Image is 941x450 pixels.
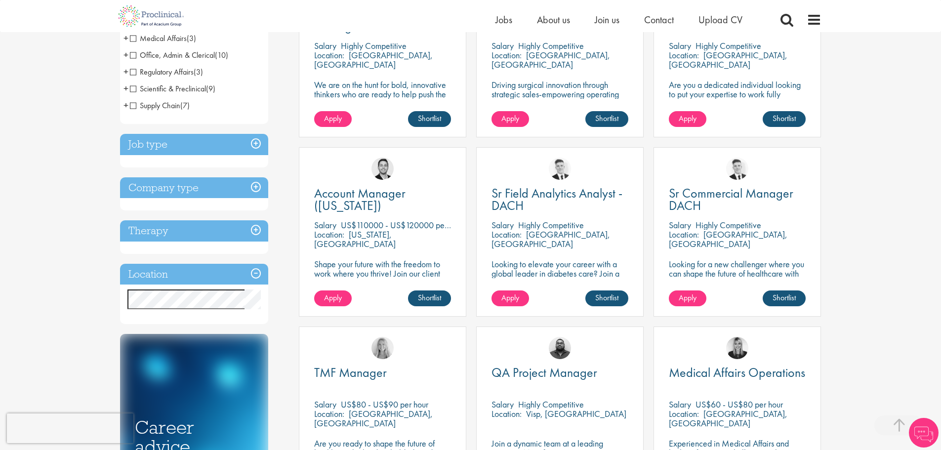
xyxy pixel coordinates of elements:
[120,134,268,155] h3: Job type
[314,187,451,212] a: Account Manager ([US_STATE])
[314,80,451,118] p: We are on the hunt for bold, innovative thinkers who are ready to help push the boundaries of sci...
[669,49,787,70] p: [GEOGRAPHIC_DATA], [GEOGRAPHIC_DATA]
[679,113,696,123] span: Apply
[669,187,806,212] a: Sr Commercial Manager DACH
[324,113,342,123] span: Apply
[314,367,451,379] a: TMF Manager
[644,13,674,26] a: Contact
[501,113,519,123] span: Apply
[130,67,203,77] span: Regulatory Affairs
[491,219,514,231] span: Salary
[669,111,706,127] a: Apply
[491,367,628,379] a: QA Project Manager
[518,399,584,410] p: Highly Competitive
[763,290,806,306] a: Shortlist
[130,83,206,94] span: Scientific & Preclinical
[669,259,806,287] p: Looking for a new challenger where you can shape the future of healthcare with your innovation?
[314,408,433,429] p: [GEOGRAPHIC_DATA], [GEOGRAPHIC_DATA]
[206,83,215,94] span: (9)
[130,100,190,111] span: Supply Chain
[120,177,268,199] h3: Company type
[491,40,514,51] span: Salary
[669,290,706,306] a: Apply
[669,80,806,108] p: Are you a dedicated individual looking to put your expertise to work fully flexibly in a remote p...
[726,337,748,359] img: Janelle Jones
[130,100,180,111] span: Supply Chain
[495,13,512,26] a: Jobs
[408,111,451,127] a: Shortlist
[696,219,761,231] p: Highly Competitive
[341,399,428,410] p: US$80 - US$90 per hour
[669,408,787,429] p: [GEOGRAPHIC_DATA], [GEOGRAPHIC_DATA]
[696,399,783,410] p: US$60 - US$80 per hour
[130,83,215,94] span: Scientific & Preclinical
[669,229,699,240] span: Location:
[669,399,691,410] span: Salary
[314,259,451,297] p: Shape your future with the freedom to work where you thrive! Join our client with this fully remo...
[371,337,394,359] a: Shannon Briggs
[180,100,190,111] span: (7)
[194,67,203,77] span: (3)
[120,264,268,285] h3: Location
[491,399,514,410] span: Salary
[341,219,471,231] p: US$110000 - US$120000 per annum
[909,418,939,448] img: Chatbot
[669,408,699,419] span: Location:
[120,220,268,242] h3: Therapy
[314,399,336,410] span: Salary
[314,49,433,70] p: [GEOGRAPHIC_DATA], [GEOGRAPHIC_DATA]
[123,64,128,79] span: +
[549,158,571,180] img: Nicolas Daniel
[130,50,215,60] span: Office, Admin & Clerical
[491,290,529,306] a: Apply
[537,13,570,26] a: About us
[371,158,394,180] img: Parker Jensen
[595,13,619,26] a: Join us
[491,229,610,249] p: [GEOGRAPHIC_DATA], [GEOGRAPHIC_DATA]
[7,413,133,443] iframe: reCAPTCHA
[518,219,584,231] p: Highly Competitive
[763,111,806,127] a: Shortlist
[491,259,628,306] p: Looking to elevate your career with a global leader in diabetes care? Join a pioneering medical d...
[669,49,699,61] span: Location:
[187,33,196,43] span: (3)
[491,364,597,381] span: QA Project Manager
[408,290,451,306] a: Shortlist
[491,185,622,214] span: Sr Field Analytics Analyst - DACH
[314,40,336,51] span: Salary
[491,229,522,240] span: Location:
[314,185,406,214] span: Account Manager ([US_STATE])
[130,50,228,60] span: Office, Admin & Clerical
[698,13,742,26] a: Upload CV
[314,49,344,61] span: Location:
[215,50,228,60] span: (10)
[130,33,196,43] span: Medical Affairs
[314,8,451,33] a: Global Trial Supply Manager
[669,219,691,231] span: Salary
[669,367,806,379] a: Medical Affairs Operations
[526,408,626,419] p: Visp, [GEOGRAPHIC_DATA]
[726,158,748,180] img: Nicolas Daniel
[123,81,128,96] span: +
[491,187,628,212] a: Sr Field Analytics Analyst - DACH
[123,31,128,45] span: +
[123,98,128,113] span: +
[491,49,522,61] span: Location:
[669,185,793,214] span: Sr Commercial Manager DACH
[549,337,571,359] img: Ashley Bennett
[314,290,352,306] a: Apply
[518,40,584,51] p: Highly Competitive
[130,67,194,77] span: Regulatory Affairs
[314,408,344,419] span: Location:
